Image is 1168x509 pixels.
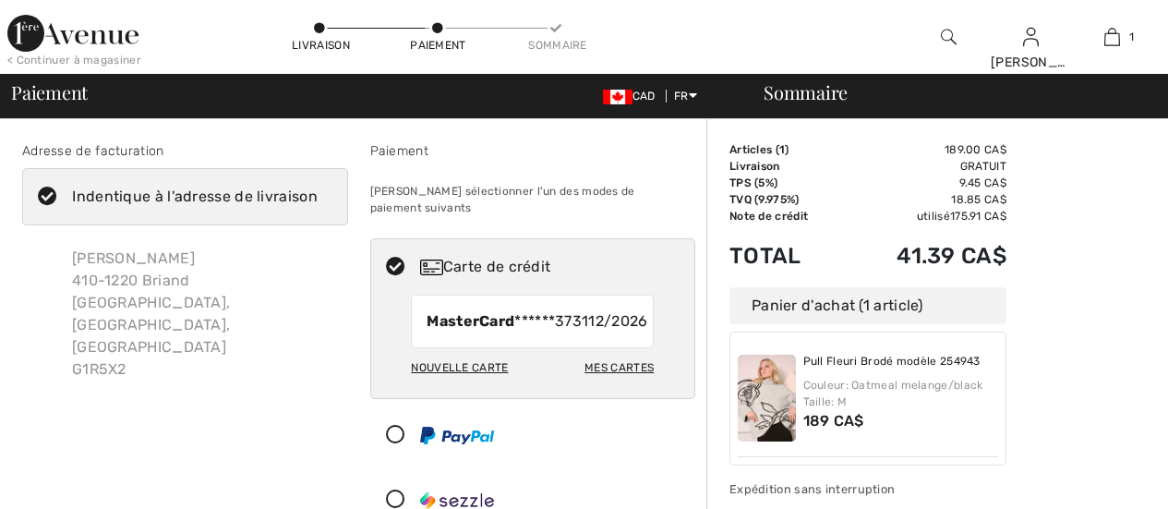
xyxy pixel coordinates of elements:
img: PayPal [420,427,494,444]
span: 189 CA$ [803,412,864,430]
img: recherche [941,26,957,48]
div: Paiement [410,37,465,54]
span: FR [674,90,697,103]
div: [PERSON_NAME] [991,53,1071,72]
span: 1 [779,143,785,156]
div: Indentique à l'adresse de livraison [72,186,318,208]
div: Carte de crédit [420,256,682,278]
td: Gratuit [845,158,1006,175]
td: Articles ( ) [729,141,845,158]
div: Livraison [292,37,347,54]
img: Mes infos [1023,26,1039,48]
strong: MasterCard [427,312,514,330]
div: Sommaire [528,37,584,54]
td: TVQ (9.975%) [729,191,845,208]
div: Expédition sans interruption [729,480,1006,498]
td: Note de crédit [729,208,845,224]
td: 18.85 CA$ [845,191,1006,208]
div: Adresse de facturation [22,141,348,161]
td: 189.00 CA$ [845,141,1006,158]
td: Total [729,224,845,287]
img: Mon panier [1104,26,1120,48]
div: [PERSON_NAME] sélectionner l'un des modes de paiement suivants [370,168,696,231]
td: TPS (5%) [729,175,845,191]
img: Pull Fleuri Brodé modèle 254943 [738,355,796,442]
div: Paiement [370,141,696,161]
div: [PERSON_NAME] 410-1220 Briand [GEOGRAPHIC_DATA], [GEOGRAPHIC_DATA], [GEOGRAPHIC_DATA] G1R5X2 [57,233,348,395]
td: 41.39 CA$ [845,224,1006,287]
span: 1 [1129,29,1134,45]
div: Sommaire [741,83,1157,102]
span: 175.91 CA$ [950,210,1006,223]
span: CAD [603,90,663,103]
div: Panier d'achat (1 article) [729,287,1006,324]
img: 1ère Avenue [7,15,138,52]
img: Canadian Dollar [603,90,632,104]
div: Mes cartes [584,352,654,383]
img: Carte de crédit [420,260,443,275]
div: Couleur: Oatmeal melange/black Taille: M [803,377,999,410]
div: < Continuer à magasiner [7,52,141,68]
a: 1 [1072,26,1152,48]
div: Nouvelle carte [411,352,508,383]
span: 12/2026 [588,310,647,333]
span: Paiement [11,83,88,102]
td: utilisé [845,208,1006,224]
td: Livraison [729,158,845,175]
td: 9.45 CA$ [845,175,1006,191]
a: Se connecter [1023,28,1039,45]
a: Pull Fleuri Brodé modèle 254943 [803,355,981,370]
